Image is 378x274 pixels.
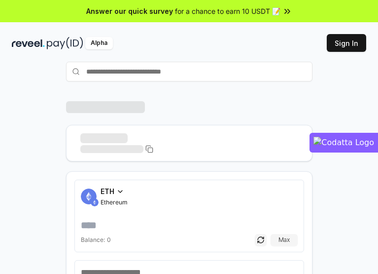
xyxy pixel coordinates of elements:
[12,37,45,49] img: reveel_dark
[47,37,83,49] img: pay_id
[91,198,99,206] img: ETH.svg
[175,6,280,16] span: for a chance to earn 10 USDT 📝
[271,234,298,246] button: Max
[86,6,173,16] span: Answer our quick survey
[107,236,111,244] span: 0
[327,34,366,52] button: Sign In
[85,37,113,49] div: Alpha
[81,236,105,244] span: Balance:
[101,186,114,196] span: ETH
[101,198,128,206] span: Ethereum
